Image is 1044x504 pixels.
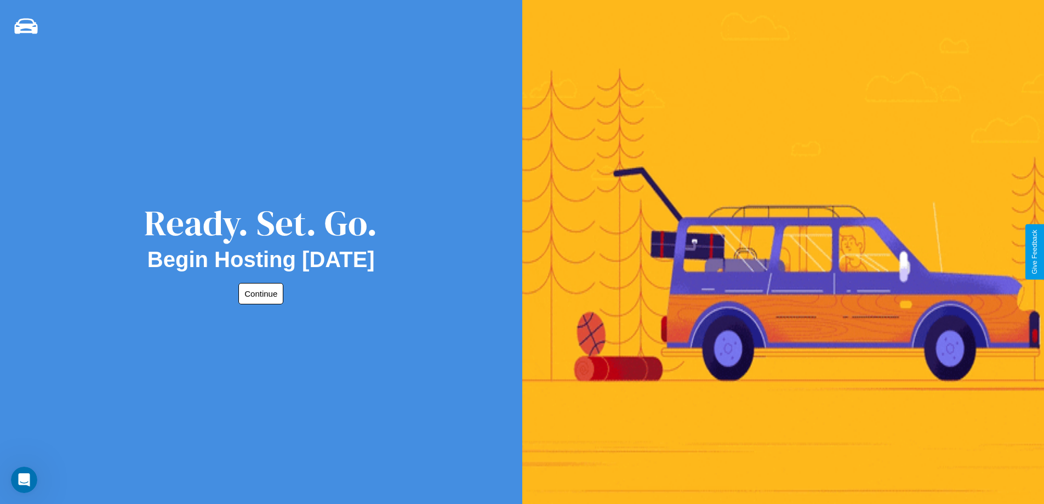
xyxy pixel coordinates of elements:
button: Continue [238,283,283,304]
div: Give Feedback [1031,230,1039,274]
h2: Begin Hosting [DATE] [147,247,375,272]
div: Ready. Set. Go. [144,199,378,247]
iframe: Intercom live chat [11,467,37,493]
